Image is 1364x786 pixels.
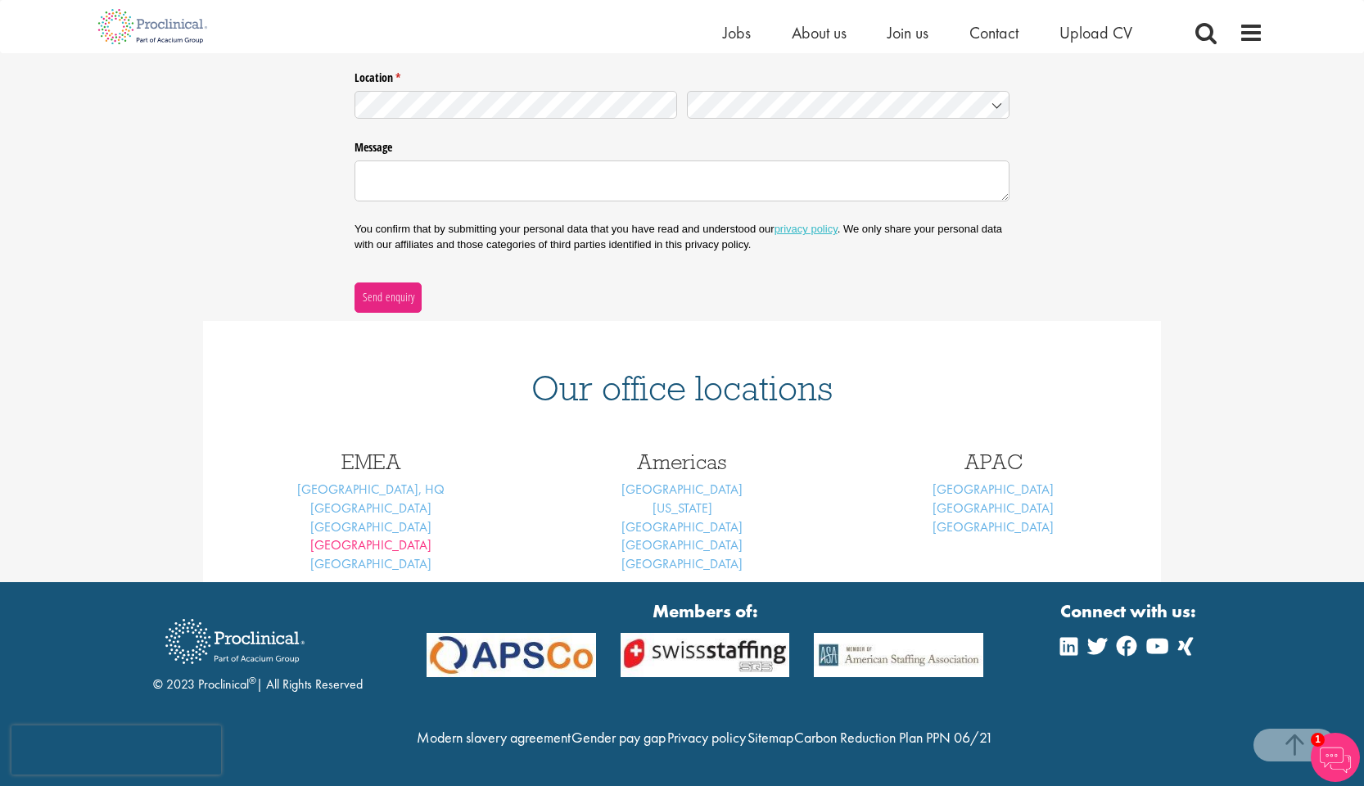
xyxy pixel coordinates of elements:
[621,481,743,498] a: [GEOGRAPHIC_DATA]
[11,725,221,775] iframe: reCAPTCHA
[775,223,838,235] a: privacy policy
[888,22,928,43] a: Join us
[1311,733,1325,747] span: 1
[355,282,422,312] button: Send enquiry
[621,555,743,572] a: [GEOGRAPHIC_DATA]
[355,91,677,120] input: State / Province / Region
[621,536,743,553] a: [GEOGRAPHIC_DATA]
[687,91,1009,120] input: Country
[723,22,751,43] a: Jobs
[933,518,1054,535] a: [GEOGRAPHIC_DATA]
[933,481,1054,498] a: [GEOGRAPHIC_DATA]
[794,728,993,747] a: Carbon Reduction Plan PPN 06/21
[310,536,431,553] a: [GEOGRAPHIC_DATA]
[1060,599,1199,624] strong: Connect with us:
[792,22,847,43] a: About us
[417,728,571,747] a: Modern slavery agreement
[355,65,1009,86] legend: Location
[608,633,802,678] img: APSCo
[427,599,983,624] strong: Members of:
[571,728,666,747] a: Gender pay gap
[414,633,608,678] img: APSCo
[621,518,743,535] a: [GEOGRAPHIC_DATA]
[653,499,712,517] a: [US_STATE]
[310,555,431,572] a: [GEOGRAPHIC_DATA]
[747,728,793,747] a: Sitemap
[153,608,317,675] img: Proclinical Recruitment
[850,451,1136,472] h3: APAC
[539,451,825,472] h3: Americas
[802,633,996,678] img: APSCo
[969,22,1018,43] a: Contact
[249,674,256,687] sup: ®
[297,481,445,498] a: [GEOGRAPHIC_DATA], HQ
[310,518,431,535] a: [GEOGRAPHIC_DATA]
[1311,733,1360,782] img: Chatbot
[355,222,1009,251] p: You confirm that by submitting your personal data that you have read and understood our . We only...
[228,451,514,472] h3: EMEA
[362,288,415,306] span: Send enquiry
[153,607,363,694] div: © 2023 Proclinical | All Rights Reserved
[1059,22,1132,43] a: Upload CV
[667,728,746,747] a: Privacy policy
[355,134,1009,156] label: Message
[310,499,431,517] a: [GEOGRAPHIC_DATA]
[933,499,1054,517] a: [GEOGRAPHIC_DATA]
[228,370,1136,406] h1: Our office locations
